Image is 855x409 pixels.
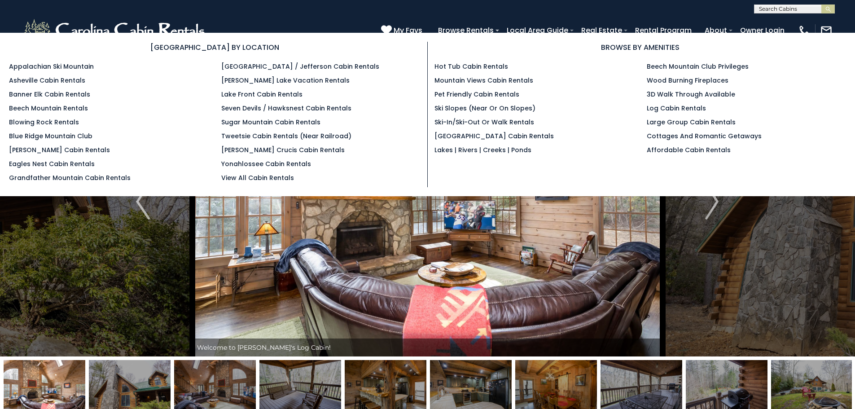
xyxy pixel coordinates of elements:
a: Lake Front Cabin Rentals [221,90,303,99]
a: My Favs [381,25,425,36]
a: Eagles Nest Cabin Rentals [9,159,95,168]
a: Asheville Cabin Rentals [9,76,85,85]
a: Large Group Cabin Rentals [647,118,736,127]
a: Mountain Views Cabin Rentals [434,76,533,85]
a: Seven Devils / Hawksnest Cabin Rentals [221,104,351,113]
img: mail-regular-white.png [820,24,833,37]
div: Welcome to [PERSON_NAME]'s Log Cabin! [193,339,663,356]
a: Owner Login [736,22,789,38]
a: Ski-in/Ski-Out or Walk Rentals [434,118,534,127]
a: [GEOGRAPHIC_DATA] Cabin Rentals [434,132,554,141]
a: Pet Friendly Cabin Rentals [434,90,519,99]
a: Local Area Guide [502,22,573,38]
a: Appalachian Ski Mountain [9,62,94,71]
img: arrow [136,184,149,220]
h3: [GEOGRAPHIC_DATA] BY LOCATION [9,42,421,53]
a: Log Cabin Rentals [647,104,706,113]
a: Blowing Rock Rentals [9,118,79,127]
a: Grandfather Mountain Cabin Rentals [9,173,131,182]
a: Affordable Cabin Rentals [647,145,731,154]
a: Ski Slopes (Near or On Slopes) [434,104,535,113]
img: phone-regular-white.png [798,24,811,37]
a: [GEOGRAPHIC_DATA] / Jefferson Cabin Rentals [221,62,379,71]
a: Banner Elk Cabin Rentals [9,90,90,99]
a: Rental Program [631,22,696,38]
img: White-1-2.png [22,17,209,44]
a: View All Cabin Rentals [221,173,294,182]
a: Wood Burning Fireplaces [647,76,728,85]
a: [PERSON_NAME] Cabin Rentals [9,145,110,154]
a: Yonahlossee Cabin Rentals [221,159,311,168]
button: Next [662,47,761,356]
a: 3D Walk Through Available [647,90,735,99]
a: About [700,22,732,38]
a: Cottages and Romantic Getaways [647,132,762,141]
button: Previous [93,47,192,356]
a: [PERSON_NAME] Crucis Cabin Rentals [221,145,345,154]
a: Real Estate [577,22,627,38]
span: My Favs [394,25,422,36]
a: Lakes | Rivers | Creeks | Ponds [434,145,531,154]
h3: BROWSE BY AMENITIES [434,42,846,53]
a: Browse Rentals [434,22,498,38]
img: arrow [705,184,719,220]
a: [PERSON_NAME] Lake Vacation Rentals [221,76,350,85]
a: Blue Ridge Mountain Club [9,132,92,141]
a: Sugar Mountain Cabin Rentals [221,118,320,127]
a: Beech Mountain Rentals [9,104,88,113]
a: Beech Mountain Club Privileges [647,62,749,71]
a: Tweetsie Cabin Rentals (Near Railroad) [221,132,351,141]
a: Hot Tub Cabin Rentals [434,62,508,71]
